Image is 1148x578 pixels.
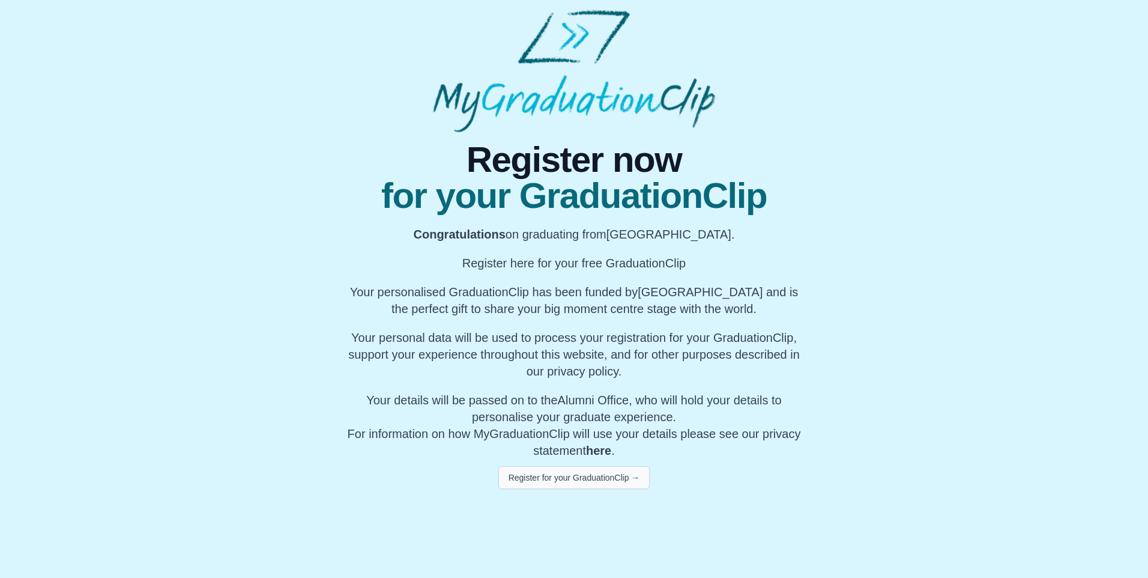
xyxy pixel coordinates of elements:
[343,226,805,243] p: on graduating from [GEOGRAPHIC_DATA].
[414,228,506,241] b: Congratulations
[343,142,805,178] span: Register now
[498,466,650,489] button: Register for your GraduationClip →
[343,255,805,272] p: Register here for your free GraduationClip
[343,329,805,380] p: Your personal data will be used to process your registration for your GraduationClip, support you...
[348,394,801,457] span: For information on how MyGraduationClip will use your details please see our privacy statement .
[558,394,629,407] span: Alumni Office
[343,178,805,214] span: for your GraduationClip
[433,10,715,132] img: MyGraduationClip
[343,284,805,317] p: Your personalised GraduationClip has been funded by [GEOGRAPHIC_DATA] and is the perfect gift to ...
[586,444,611,457] a: here
[366,394,782,424] span: Your details will be passed on to the , who will hold your details to personalise your graduate e...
